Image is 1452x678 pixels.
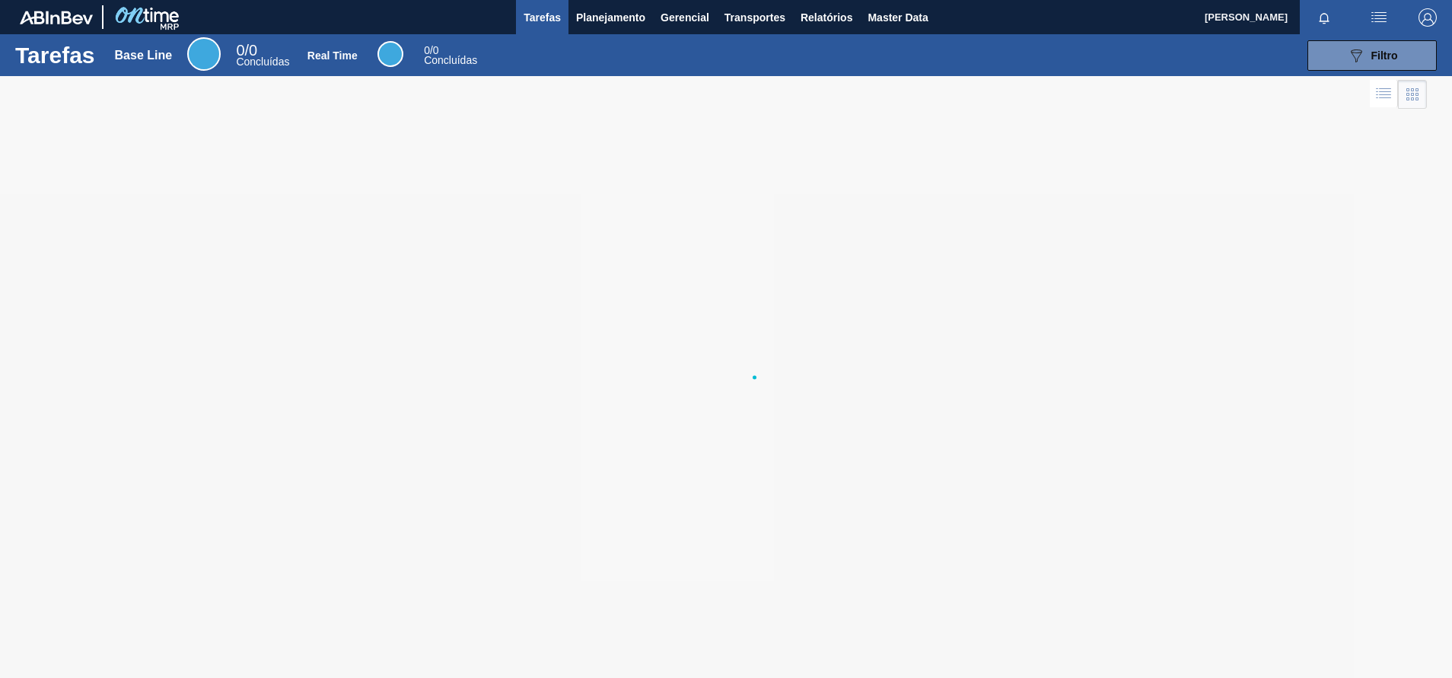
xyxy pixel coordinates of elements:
div: Real Time [424,46,477,65]
div: Base Line [115,49,173,62]
span: Tarefas [524,8,561,27]
div: Real Time [377,41,403,67]
div: Base Line [236,44,289,67]
span: / 0 [236,42,257,59]
span: 0 [236,42,244,59]
div: Base Line [187,37,221,71]
div: Real Time [307,49,358,62]
span: Transportes [724,8,785,27]
img: TNhmsLtSVTkK8tSr43FrP2fwEKptu5GPRR3wAAAABJRU5ErkJggg== [20,11,93,24]
button: Filtro [1307,40,1437,71]
h1: Tarefas [15,46,95,64]
span: Concluídas [236,56,289,68]
span: Concluídas [424,54,477,66]
span: Gerencial [661,8,709,27]
button: Notificações [1300,7,1349,28]
span: Filtro [1371,49,1398,62]
span: Master Data [868,8,928,27]
span: / 0 [424,44,438,56]
img: userActions [1370,8,1388,27]
span: Planejamento [576,8,645,27]
span: 0 [424,44,430,56]
span: Relatórios [801,8,852,27]
img: Logout [1419,8,1437,27]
